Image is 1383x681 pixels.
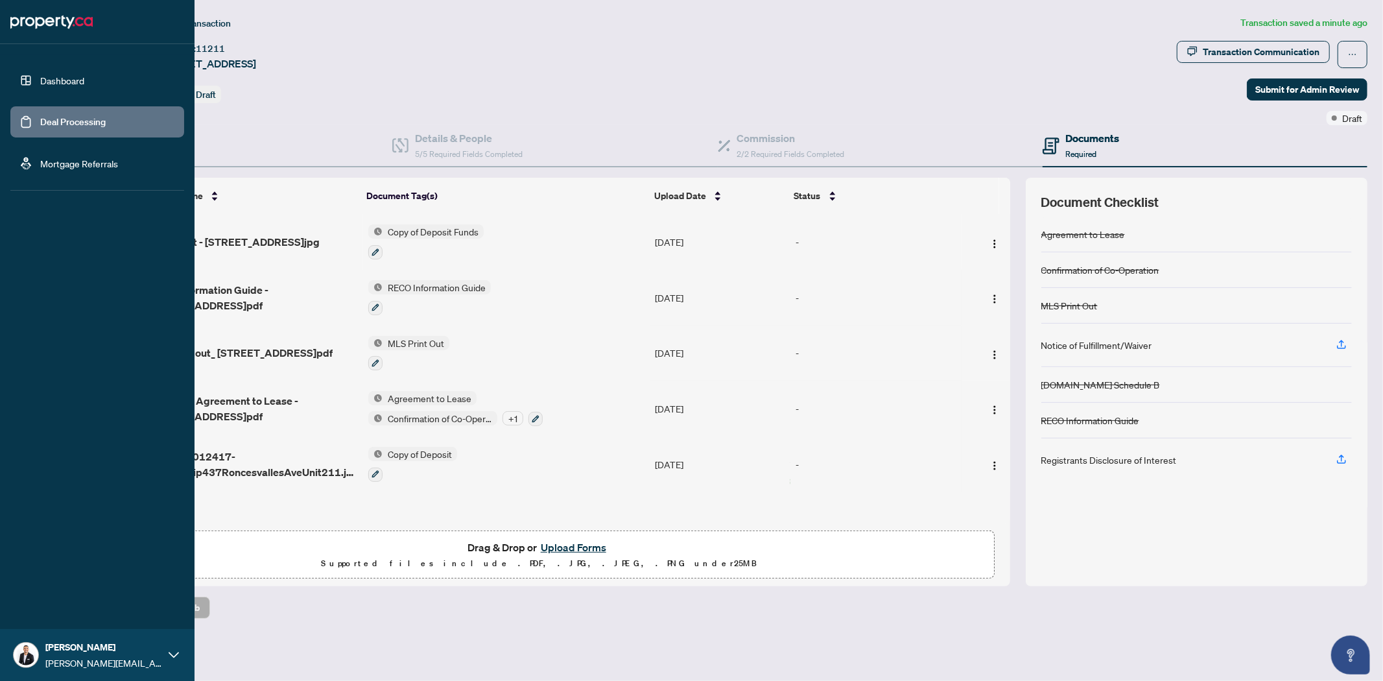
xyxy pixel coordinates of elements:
[147,345,333,361] span: MLS print out_ [STREET_ADDRESS]pdf
[161,18,231,29] span: View Transaction
[1331,636,1370,675] button: Open asap
[383,224,484,239] span: Copy of Deposit Funds
[1247,78,1367,101] button: Submit for Admin Review
[984,232,1005,252] button: Logo
[147,234,320,250] span: Bank Draft - [STREET_ADDRESS]jpg
[467,539,610,556] span: Drag & Drop or
[368,447,457,482] button: Status IconCopy of Deposit
[984,398,1005,419] button: Logo
[1177,41,1330,63] button: Transaction Communication
[368,336,383,350] img: Status Icon
[383,280,491,294] span: RECO Information Guide
[141,178,361,214] th: (5) File Name
[40,158,118,169] a: Mortgage Referrals
[361,178,649,214] th: Document Tag(s)
[1041,453,1177,467] div: Registrants Disclosure of Interest
[737,130,845,146] h4: Commission
[984,287,1005,308] button: Logo
[368,391,383,405] img: Status Icon
[650,270,790,326] td: [DATE]
[654,189,706,203] span: Upload Date
[1041,338,1152,352] div: Notice of Fulfillment/Waiver
[1240,16,1367,30] article: Transaction saved a minute ago
[1041,193,1159,211] span: Document Checklist
[1255,79,1359,100] span: Submit for Admin Review
[161,56,256,71] span: [STREET_ADDRESS]
[794,189,821,203] span: Status
[796,291,956,305] div: -
[796,457,956,472] div: -
[650,381,790,436] td: [DATE]
[147,393,358,424] span: Accepted Agreement to Lease - [STREET_ADDRESS]pdf
[415,130,523,146] h4: Details & People
[368,411,383,425] img: Status Icon
[147,282,358,313] span: RECO Information Guide - [STREET_ADDRESS]pdf
[368,280,491,315] button: Status IconRECO Information Guide
[989,239,1000,249] img: Logo
[383,391,477,405] span: Agreement to Lease
[989,350,1000,360] img: Logo
[415,149,523,159] span: 5/5 Required Fields Completed
[383,411,497,425] span: Confirmation of Co-Operation
[368,280,383,294] img: Status Icon
[796,235,956,249] div: -
[383,336,449,350] span: MLS Print Out
[989,405,1000,415] img: Logo
[383,447,457,461] span: Copy of Deposit
[1041,413,1139,427] div: RECO Information Guide
[650,214,790,270] td: [DATE]
[537,539,610,556] button: Upload Forms
[14,643,38,667] img: Profile Icon
[650,326,790,381] td: [DATE]
[147,449,358,480] span: 1759362012417-DepositSlip437RoncesvallesAveUnit211.jpg
[1041,298,1098,313] div: MLS Print Out
[196,89,216,101] span: Draft
[737,149,845,159] span: 2/2 Required Fields Completed
[45,640,162,654] span: [PERSON_NAME]
[10,12,93,32] img: logo
[40,116,106,128] a: Deal Processing
[796,346,956,360] div: -
[984,454,1005,475] button: Logo
[196,43,225,54] span: 11211
[1066,130,1120,146] h4: Documents
[989,294,1000,304] img: Logo
[368,447,383,461] img: Status Icon
[1348,50,1357,59] span: ellipsis
[796,401,956,416] div: -
[989,460,1000,471] img: Logo
[984,342,1005,363] button: Logo
[368,336,449,371] button: Status IconMLS Print Out
[45,656,162,670] span: [PERSON_NAME][EMAIL_ADDRESS][PERSON_NAME][DOMAIN_NAME]
[1066,149,1097,159] span: Required
[1203,42,1319,62] div: Transaction Communication
[91,556,986,571] p: Supported files include .PDF, .JPG, .JPEG, .PNG under 25 MB
[84,531,994,579] span: Drag & Drop orUpload FormsSupported files include .PDF, .JPG, .JPEG, .PNG under25MB
[1342,111,1362,125] span: Draft
[40,75,84,86] a: Dashboard
[368,391,543,426] button: Status IconAgreement to LeaseStatus IconConfirmation of Co-Operation+1
[368,224,484,259] button: Status IconCopy of Deposit Funds
[789,178,959,214] th: Status
[368,224,383,239] img: Status Icon
[1041,377,1160,392] div: [DOMAIN_NAME] Schedule B
[502,411,523,425] div: + 1
[1041,263,1159,277] div: Confirmation of Co-Operation
[650,436,790,492] td: [DATE]
[649,178,789,214] th: Upload Date
[1041,227,1125,241] div: Agreement to Lease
